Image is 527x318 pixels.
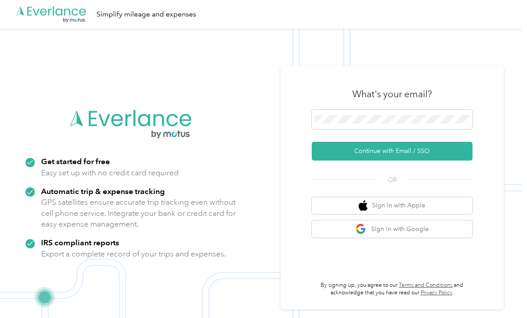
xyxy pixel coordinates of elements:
[352,88,432,100] h3: What's your email?
[312,281,473,297] p: By signing up, you agree to our and acknowledge that you have read our .
[96,9,196,20] div: Simplify mileage and expenses
[359,200,368,211] img: apple logo
[399,282,452,289] a: Terms and Conditions
[312,197,473,215] button: apple logoSign in with Apple
[41,197,236,230] p: GPS satellites ensure accurate trip tracking even without cell phone service. Integrate your bank...
[376,175,408,185] span: OR
[41,167,179,178] p: Easy set up with no credit card required
[41,248,226,260] p: Export a complete record of your trips and expenses.
[421,289,452,296] a: Privacy Policy
[312,142,473,161] button: Continue with Email / SSO
[312,220,473,238] button: google logoSign in with Google
[41,186,165,196] strong: Automatic trip & expense tracking
[41,157,110,166] strong: Get started for free
[41,238,119,247] strong: IRS compliant reports
[356,223,367,235] img: google logo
